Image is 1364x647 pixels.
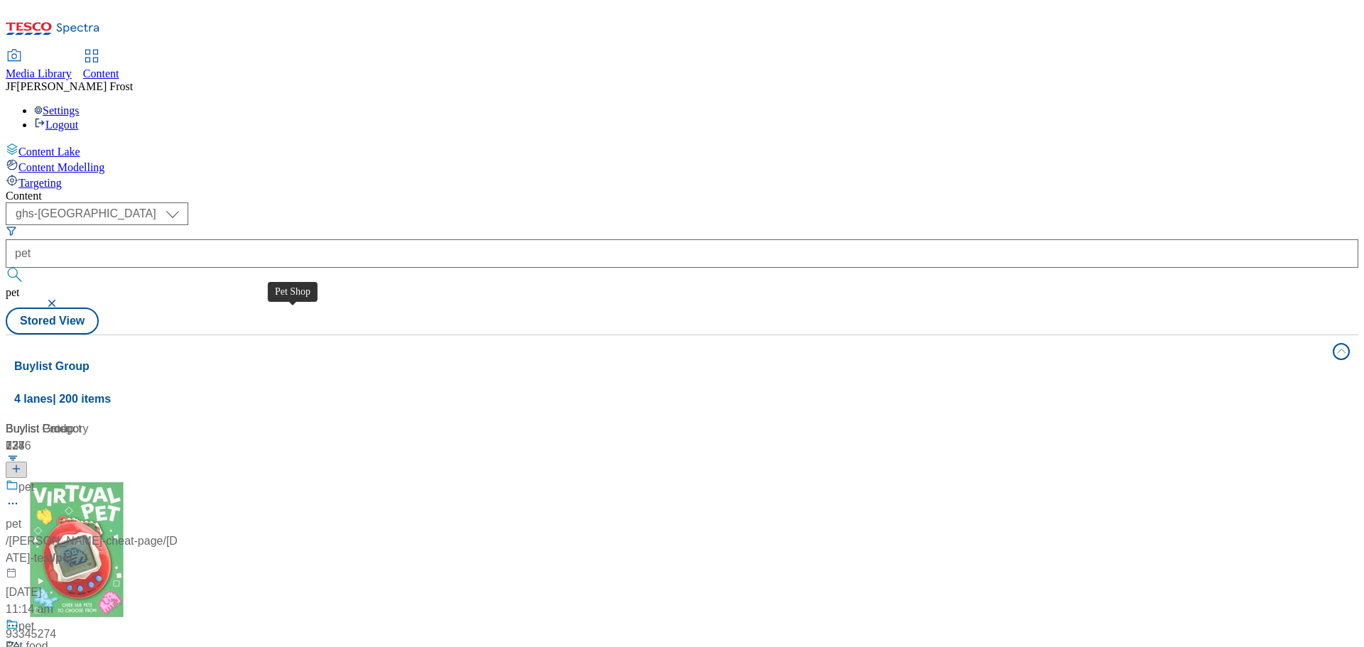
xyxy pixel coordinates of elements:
[18,146,80,158] span: Content Lake
[6,516,21,533] div: pet
[6,420,183,437] div: Buylist Category
[34,119,78,131] a: Logout
[6,420,381,437] div: Buylist Product
[6,601,183,618] div: 11:14 am
[18,177,62,189] span: Targeting
[6,584,183,601] div: [DATE]
[6,190,1358,202] div: Content
[18,479,34,496] div: pet
[6,50,72,80] a: Media Library
[6,335,1358,415] button: Buylist Group4 lanes| 200 items
[14,393,111,405] span: 4 lanes | 200 items
[18,618,34,635] div: pet
[83,50,119,80] a: Content
[18,161,104,173] span: Content Modelling
[6,286,20,298] span: pet
[34,104,80,116] a: Settings
[6,437,381,455] div: 7746
[6,174,1358,190] a: Targeting
[6,80,16,92] span: JF
[6,437,183,455] div: 237
[14,358,1324,375] h4: Buylist Group
[6,239,1358,268] input: Search
[53,552,72,564] span: / pet
[83,67,119,80] span: Content
[6,225,17,236] svg: Search Filters
[6,535,163,547] span: / [PERSON_NAME]-cheat-page
[6,535,178,564] span: / [DATE]-test
[6,158,1358,174] a: Content Modelling
[16,80,133,92] span: [PERSON_NAME] Frost
[6,67,72,80] span: Media Library
[6,143,1358,158] a: Content Lake
[6,308,99,335] button: Stored View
